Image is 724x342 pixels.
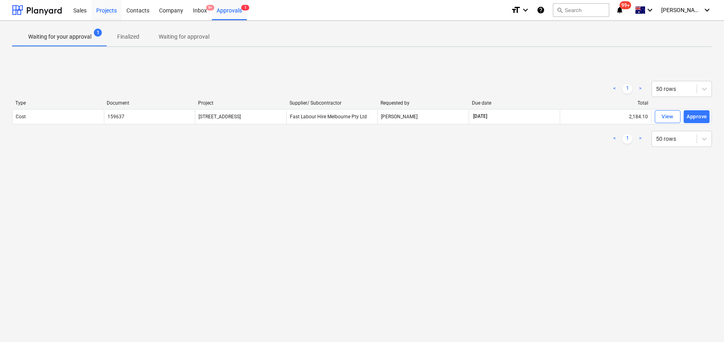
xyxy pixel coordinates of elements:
a: Next page [635,84,645,94]
i: format_size [511,5,521,15]
a: Next page [635,134,645,144]
div: Type [15,100,100,106]
p: Waiting for your approval [28,33,91,41]
span: 9+ [206,5,214,10]
div: View [662,112,674,122]
div: [PERSON_NAME] [377,110,469,123]
i: Knowledge base [537,5,545,15]
i: keyboard_arrow_down [521,5,530,15]
p: Waiting for approval [159,33,209,41]
a: Previous page [610,84,619,94]
a: Page 1 is your current page [623,134,632,144]
button: Approve [684,110,710,123]
iframe: Chat Widget [684,303,724,342]
div: Fast Labour Hire Melbourne Pty Ltd [286,110,378,123]
div: 159637 [108,114,124,119]
div: Project [198,100,283,106]
i: keyboard_arrow_down [645,5,655,15]
div: Supplier/ Subcontractor [290,100,374,106]
div: Approve [687,112,707,122]
span: search [556,7,563,13]
div: Total [563,100,648,106]
div: 2,184.10 [560,110,651,123]
div: Due date [472,100,557,106]
div: Cost [16,114,26,119]
p: Finalized [117,33,139,41]
i: keyboard_arrow_down [702,5,712,15]
button: View [655,110,681,123]
span: 76 Beach Rd, Sandringham [199,114,241,119]
span: 1 [241,5,249,10]
a: Previous page [610,134,619,144]
div: Document [107,100,192,106]
a: Page 1 is your current page [623,84,632,94]
button: Search [553,3,609,17]
span: [DATE] [472,113,488,120]
span: [PERSON_NAME] [661,7,701,13]
div: Requested by [381,100,465,106]
i: notifications [616,5,624,15]
span: 1 [94,29,102,37]
span: 99+ [620,1,631,9]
